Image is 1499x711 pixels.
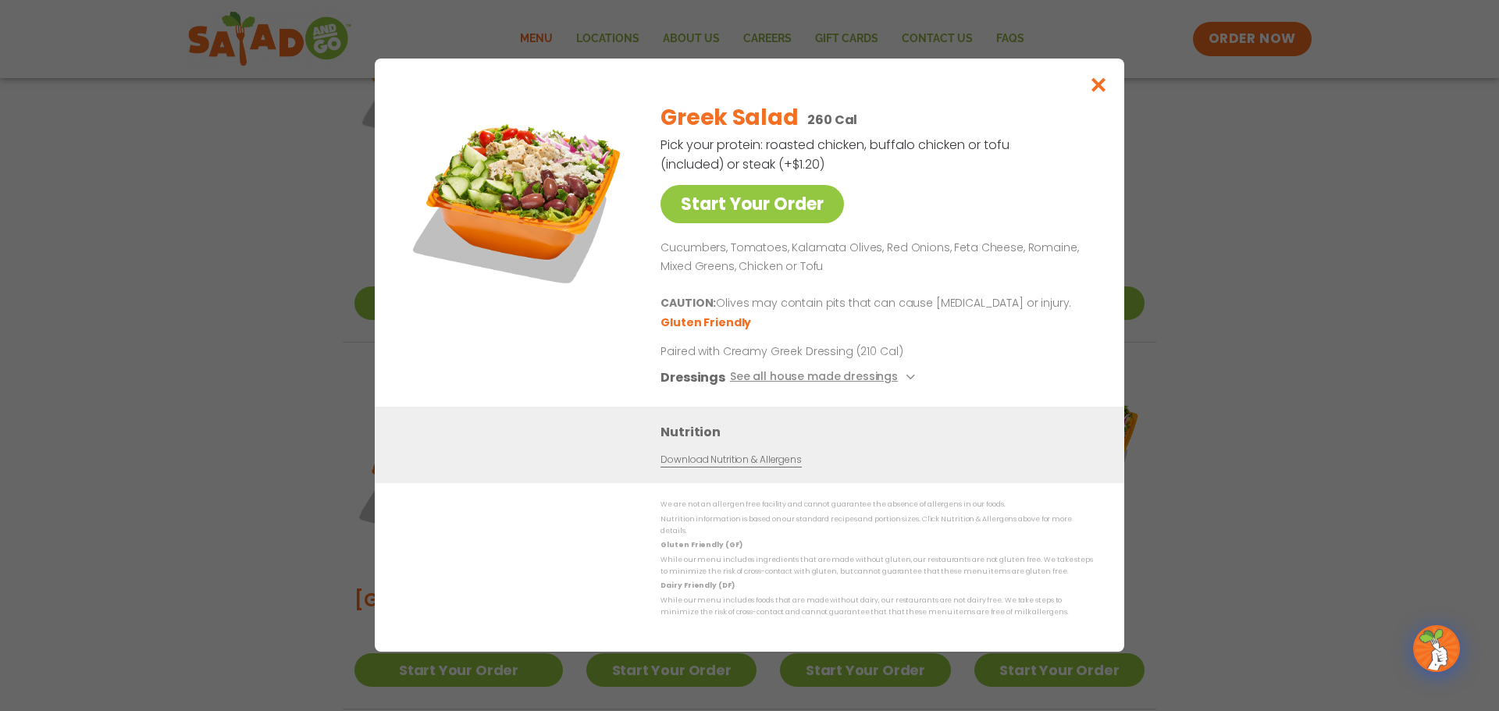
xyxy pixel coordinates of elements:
[660,344,949,361] p: Paired with Creamy Greek Dressing (210 Cal)
[1074,59,1124,111] button: Close modal
[660,315,753,332] li: Gluten Friendly
[1415,627,1458,670] img: wpChatIcon
[660,185,844,223] a: Start Your Order
[660,239,1087,276] p: Cucumbers, Tomatoes, Kalamata Olives, Red Onions, Feta Cheese, Romaine, Mixed Greens, Chicken or ...
[660,514,1093,538] p: Nutrition information is based on our standard recipes and portion sizes. Click Nutrition & Aller...
[660,499,1093,511] p: We are not an allergen free facility and cannot guarantee the absence of allergens in our foods.
[660,453,801,468] a: Download Nutrition & Allergens
[410,90,628,308] img: Featured product photo for Greek Salad
[660,581,734,591] strong: Dairy Friendly (DF)
[660,541,742,550] strong: Gluten Friendly (GF)
[730,368,920,388] button: See all house made dressings
[660,423,1101,443] h3: Nutrition
[660,296,716,311] b: CAUTION:
[660,368,725,388] h3: Dressings
[660,101,798,134] h2: Greek Salad
[660,135,1012,174] p: Pick your protein: roasted chicken, buffalo chicken or tofu (included) or steak (+$1.20)
[660,554,1093,578] p: While our menu includes ingredients that are made without gluten, our restaurants are not gluten ...
[660,295,1087,314] p: Olives may contain pits that can cause [MEDICAL_DATA] or injury.
[807,110,857,130] p: 260 Cal
[660,595,1093,619] p: While our menu includes foods that are made without dairy, our restaurants are not dairy free. We...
